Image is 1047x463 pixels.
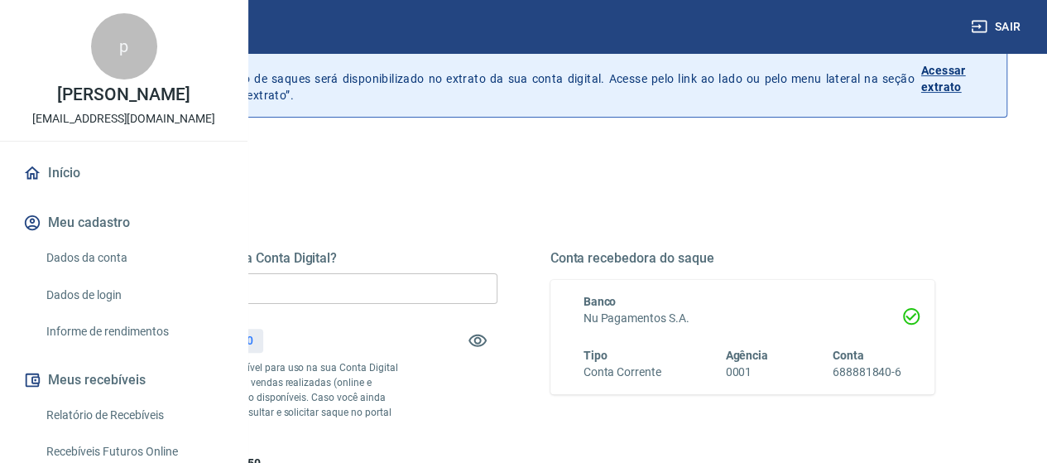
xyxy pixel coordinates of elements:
a: Informe de rendimentos [40,315,228,349]
button: Sair [968,12,1027,42]
button: Meu cadastro [20,205,228,241]
p: *Corresponde ao saldo disponível para uso na sua Conta Digital Vindi. Incluindo os valores das ve... [113,360,401,435]
p: [PERSON_NAME] [57,86,190,104]
h6: 0001 [725,364,768,381]
a: Dados de login [40,278,228,312]
p: R$ 948,50 [201,332,253,350]
p: Acessar extrato [921,62,993,95]
p: [EMAIL_ADDRESS][DOMAIN_NAME] [32,110,215,128]
span: Tipo [584,349,608,362]
h6: 688881840-6 [833,364,901,381]
h5: Conta recebedora do saque [550,250,935,267]
div: p [91,13,157,80]
h6: Conta Corrente [584,364,661,381]
a: Início [20,155,228,191]
button: Meus recebíveis [20,362,228,398]
p: A partir de agora, o histórico de saques será disponibilizado no extrato da sua conta digital. Ac... [89,54,915,104]
p: Histórico de saques [89,54,915,70]
a: Dados da conta [40,241,228,275]
span: Agência [725,349,768,362]
a: Relatório de Recebíveis [40,398,228,432]
span: Conta [833,349,864,362]
h6: Nu Pagamentos S.A. [584,310,902,327]
span: Banco [584,295,617,308]
h5: Quanto deseja sacar da Conta Digital? [113,250,497,267]
a: Acessar extrato [921,54,993,104]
